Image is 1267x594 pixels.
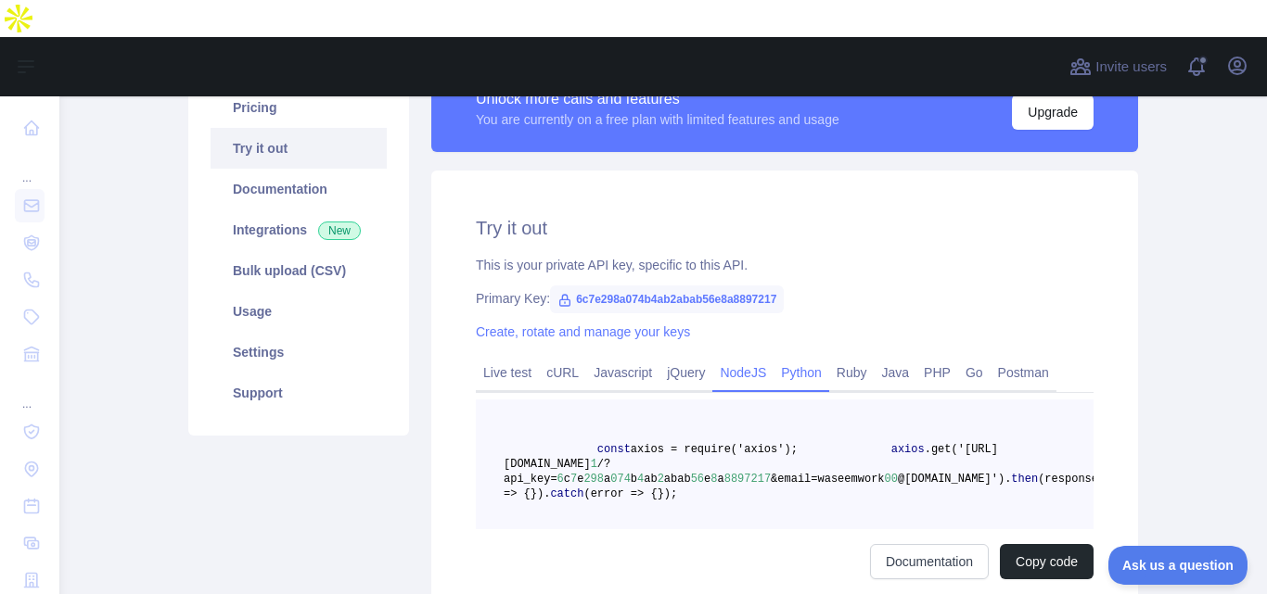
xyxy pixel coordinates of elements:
span: a [604,473,610,486]
span: 1 [591,458,597,471]
span: catch [550,487,583,500]
span: ab [644,473,657,486]
span: 2 [658,473,664,486]
span: axios [891,443,925,456]
a: Javascript [586,358,659,387]
a: Go [958,358,991,387]
div: Primary Key: [476,289,1094,308]
span: 8897217 [724,473,771,486]
span: }); [658,487,678,500]
div: ... [15,374,45,411]
a: Integrations New [211,209,387,250]
a: Usage [211,291,387,332]
span: &email=waseemwork [771,473,884,486]
div: ... [15,148,45,185]
a: Ruby [829,358,875,387]
a: Documentation [870,544,989,579]
iframe: Toggle Customer Support [1108,546,1248,585]
span: then [1011,473,1038,486]
span: . [1005,473,1011,486]
span: c [564,473,570,486]
span: 074 [610,473,631,486]
span: 56 [691,473,704,486]
a: PHP [916,358,958,387]
h2: Try it out [476,215,1094,241]
span: 7 [570,473,577,486]
span: e [704,473,710,486]
a: Documentation [211,169,387,209]
a: Postman [991,358,1056,387]
span: 8 [710,473,717,486]
a: Settings [211,332,387,373]
span: axios = require('axios'); [631,443,798,456]
span: @[DOMAIN_NAME]') [898,473,1005,486]
span: 6 [557,473,564,486]
span: 6c7e298a074b4ab2abab56e8a8897217 [550,285,784,313]
a: jQuery [659,358,712,387]
a: Bulk upload (CSV) [211,250,387,291]
a: NodeJS [712,358,774,387]
a: Python [774,358,829,387]
a: Try it out [211,128,387,169]
span: a [717,473,723,486]
span: 4 [637,473,644,486]
span: Invite users [1095,57,1167,78]
span: (error => { [583,487,657,500]
div: Unlock more calls and features [476,88,839,110]
a: Java [875,358,917,387]
span: 00 [885,473,898,486]
button: Invite users [1066,52,1171,82]
a: Pricing [211,87,387,128]
a: Create, rotate and manage your keys [476,324,690,339]
div: You are currently on a free plan with limited features and usage [476,110,839,129]
span: 298 [583,473,604,486]
a: Live test [476,358,539,387]
span: . [544,487,550,500]
button: Copy code [1000,544,1094,579]
span: New [318,221,361,240]
a: cURL [539,358,586,387]
a: Support [211,373,387,413]
button: Upgrade [1012,95,1094,130]
span: e [577,473,583,486]
div: This is your private API key, specific to this API. [476,256,1094,274]
span: const [597,443,631,456]
span: b [631,473,637,486]
span: abab [664,473,691,486]
span: }) [531,487,544,500]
